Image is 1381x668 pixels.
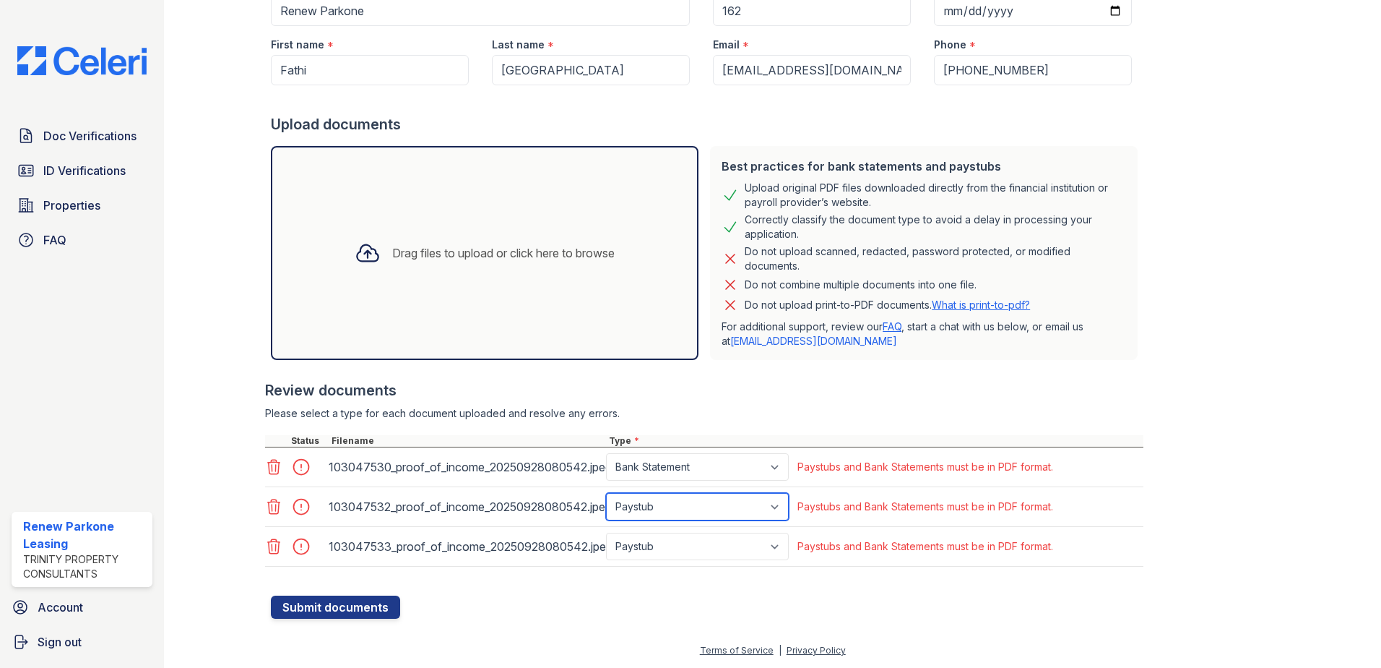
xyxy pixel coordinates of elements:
a: Account [6,593,158,622]
span: Properties [43,197,100,214]
a: Terms of Service [700,645,774,656]
a: FAQ [883,320,901,333]
span: Doc Verifications [43,127,137,145]
span: Sign out [38,633,82,651]
div: Do not upload scanned, redacted, password protected, or modified documents. [745,244,1126,273]
div: Drag files to upload or click here to browse [392,244,615,262]
a: [EMAIL_ADDRESS][DOMAIN_NAME] [730,335,897,347]
a: Sign out [6,628,158,656]
span: Account [38,599,83,616]
a: FAQ [12,226,152,254]
a: Properties [12,191,152,220]
a: ID Verifications [12,156,152,185]
label: Email [713,38,740,52]
div: Type [606,435,1143,447]
div: Correctly classify the document type to avoid a delay in processing your application. [745,213,1126,241]
div: Renew Parkone Leasing [23,518,147,552]
span: ID Verifications [43,162,126,179]
div: Upload original PDF files downloaded directly from the financial institution or payroll provider’... [745,181,1126,210]
div: 103047533_proof_of_income_20250928080542.jpeg [329,535,600,558]
p: For additional support, review our , start a chat with us below, or email us at [722,320,1126,348]
div: Trinity Property Consultants [23,552,147,581]
label: Last name [492,38,545,52]
div: Filename [329,435,606,447]
div: Best practices for bank statements and paystubs [722,158,1126,175]
a: Privacy Policy [787,645,846,656]
div: Review documents [265,380,1143,401]
div: Please select a type for each document uploaded and resolve any errors. [265,406,1143,421]
div: 103047530_proof_of_income_20250928080542.jpeg [329,455,600,479]
div: Upload documents [271,114,1143,134]
div: Status [288,435,329,447]
a: Doc Verifications [12,121,152,150]
span: FAQ [43,231,66,249]
label: Phone [934,38,966,52]
div: | [779,645,782,656]
div: Do not combine multiple documents into one file. [745,276,977,294]
a: What is print-to-pdf? [932,299,1030,311]
img: CE_Logo_Blue-a8612792a0a2168367f1c8372b55b34899dd931a85d93a1a3d3e32e68fde9ad4.png [6,46,158,75]
label: First name [271,38,324,52]
div: Paystubs and Bank Statements must be in PDF format. [797,539,1053,554]
div: Paystubs and Bank Statements must be in PDF format. [797,500,1053,514]
button: Submit documents [271,596,400,619]
p: Do not upload print-to-PDF documents. [745,298,1030,312]
div: Paystubs and Bank Statements must be in PDF format. [797,460,1053,474]
div: 103047532_proof_of_income_20250928080542.jpeg [329,495,600,518]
